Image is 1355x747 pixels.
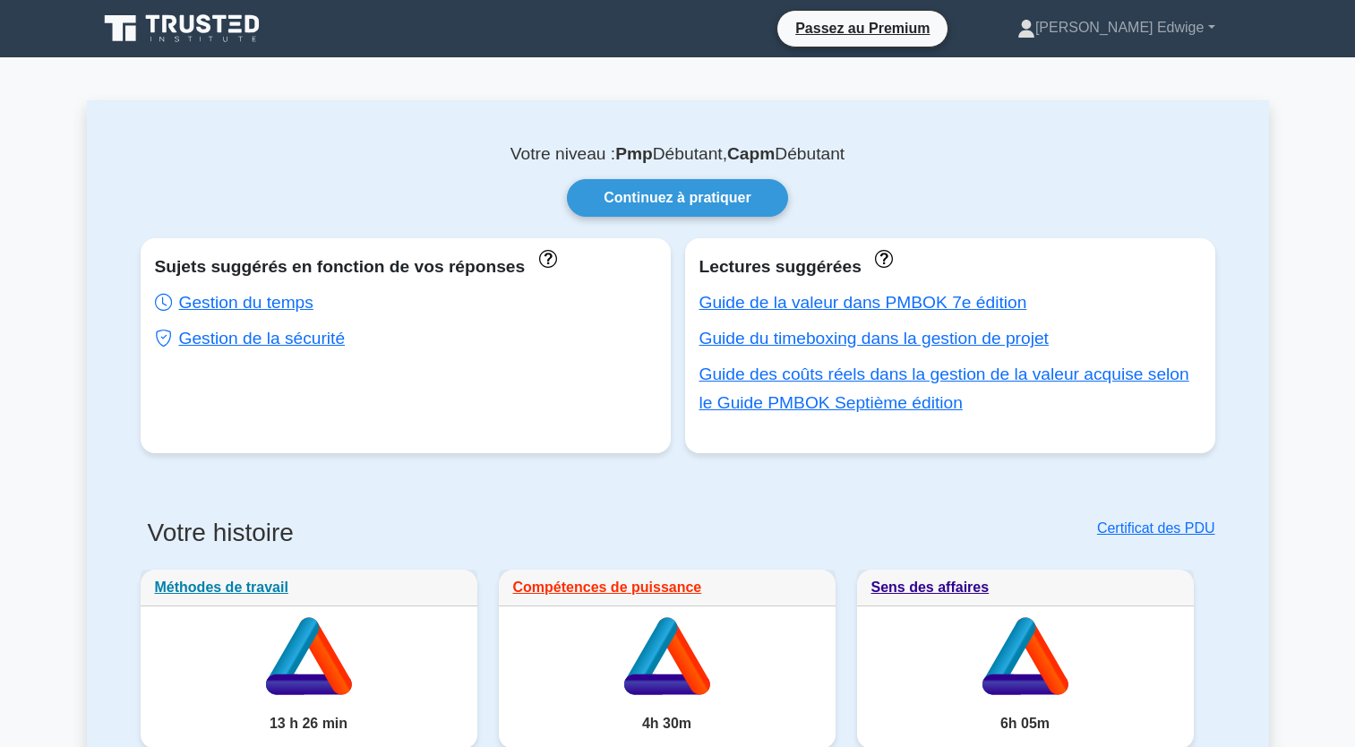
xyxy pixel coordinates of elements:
font: Sujets suggérés en fonction de vos réponses [155,257,526,276]
font: Lectures suggérées [699,257,862,276]
a: Il y a eu moins de 50 % de réponses correctes à ces concepts. Les guides disparaissent lorsque vo... [870,248,893,267]
a: Sens des affaires [871,580,990,595]
a: [PERSON_NAME] Edwige [974,10,1258,46]
a: Passez au Premium [785,17,940,39]
a: Il n’y a pas plus de 50 % de réponses correctes à ces sujets. Les sujets disparaissent lorsque vo... [534,248,556,267]
a: Méthodes de travail [155,580,288,595]
a: Guide des coûts réels dans la gestion de la valeur acquise selon le Guide PMBOK Septième édition [699,365,1189,412]
a: Certificat des PDU [1097,520,1215,536]
a: Compétences de puissance [513,580,702,595]
a: Continuez à pratiquer [567,179,787,217]
font: [PERSON_NAME] Edwige [1035,20,1205,35]
a: Gestion de la sécurité [155,329,346,348]
b: Pmp [615,144,653,163]
p: Votre niveau : Débutant, Débutant [130,143,1226,165]
h3: Votre histoire [141,518,667,562]
a: Gestion du temps [155,293,313,312]
b: Capm [727,144,775,163]
a: Guide de la valeur dans PMBOK 7e édition [699,293,1027,312]
a: Guide du timeboxing dans la gestion de projet [699,329,1049,348]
